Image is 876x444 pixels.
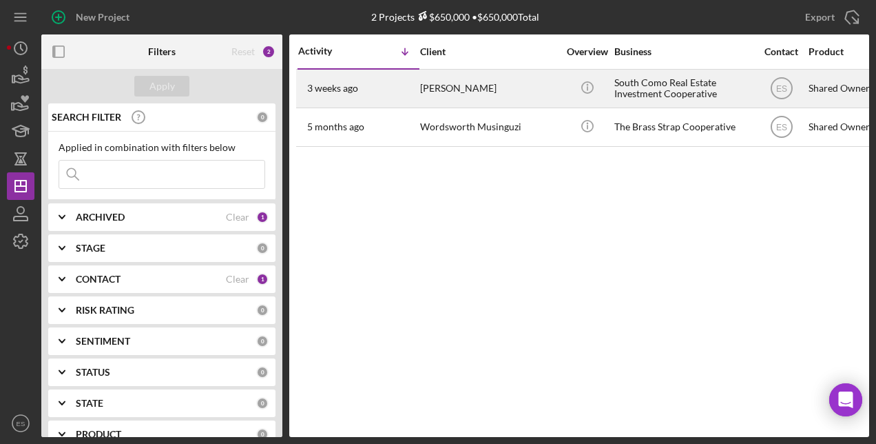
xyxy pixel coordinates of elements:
div: Wordsworth Musinguzi [420,109,558,145]
b: STATE [76,398,103,409]
div: 0 [256,304,269,316]
div: Export [805,3,835,31]
div: Open Intercom Messenger [829,383,862,416]
div: Contact [755,46,807,57]
div: Applied in combination with filters below [59,142,265,153]
div: 0 [256,242,269,254]
b: PRODUCT [76,429,121,440]
b: Filters [148,46,176,57]
b: SENTIMENT [76,336,130,347]
div: 0 [256,397,269,410]
div: Activity [298,46,359,57]
div: 1 [256,273,269,285]
button: Apply [134,76,189,97]
div: 0 [256,428,269,441]
b: SEARCH FILTER [52,112,121,123]
div: Reset [231,46,255,57]
div: Business [614,46,752,57]
b: RISK RATING [76,305,134,316]
div: Clear [226,212,249,223]
time: 2025-03-27 18:22 [307,121,364,132]
div: Client [420,46,558,57]
button: Export [791,3,869,31]
b: ARCHIVED [76,212,125,223]
div: 1 [256,211,269,223]
text: ES [775,84,786,94]
div: The Brass Strap Cooperative [614,109,752,145]
div: New Project [76,3,129,31]
button: New Project [41,3,143,31]
div: Overview [561,46,613,57]
div: [PERSON_NAME] [420,70,558,107]
div: 2 Projects • $650,000 Total [371,11,539,23]
div: 0 [256,335,269,347]
div: Apply [149,76,175,97]
div: Clear [226,274,249,285]
text: ES [775,123,786,132]
b: STATUS [76,367,110,378]
text: ES [17,420,25,427]
div: $650,000 [415,11,470,23]
b: STAGE [76,243,105,254]
b: CONTACT [76,274,121,285]
div: 2 [262,45,275,59]
div: 0 [256,111,269,123]
button: ES [7,410,34,437]
div: 0 [256,366,269,379]
div: South Como Real Estate Investment Cooperative [614,70,752,107]
time: 2025-08-11 20:01 [307,83,358,94]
